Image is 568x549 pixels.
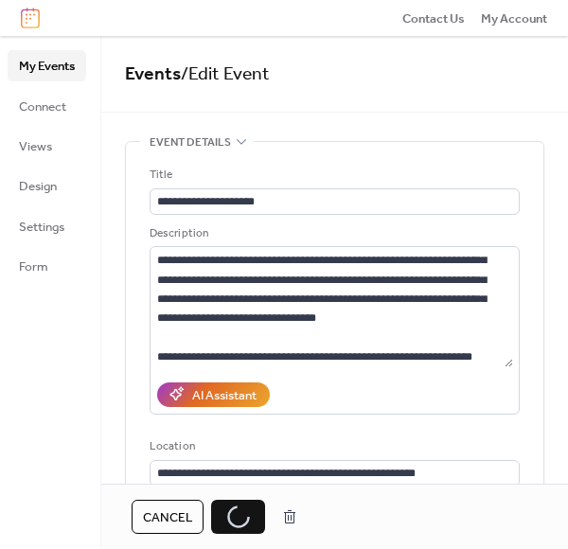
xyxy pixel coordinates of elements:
[181,57,270,92] span: / Edit Event
[8,91,86,121] a: Connect
[192,386,257,405] div: AI Assistant
[19,218,64,237] span: Settings
[481,9,547,28] span: My Account
[8,211,86,241] a: Settings
[150,133,231,152] span: Event details
[19,257,48,276] span: Form
[132,500,204,534] button: Cancel
[8,251,86,281] a: Form
[21,8,40,28] img: logo
[402,9,465,27] a: Contact Us
[150,437,516,456] div: Location
[8,131,86,161] a: Views
[19,57,75,76] span: My Events
[402,9,465,28] span: Contact Us
[8,170,86,201] a: Design
[19,177,57,196] span: Design
[19,137,52,156] span: Views
[8,50,86,80] a: My Events
[125,57,181,92] a: Events
[143,508,192,527] span: Cancel
[19,97,66,116] span: Connect
[481,9,547,27] a: My Account
[150,166,516,185] div: Title
[150,224,516,243] div: Description
[157,382,270,407] button: AI Assistant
